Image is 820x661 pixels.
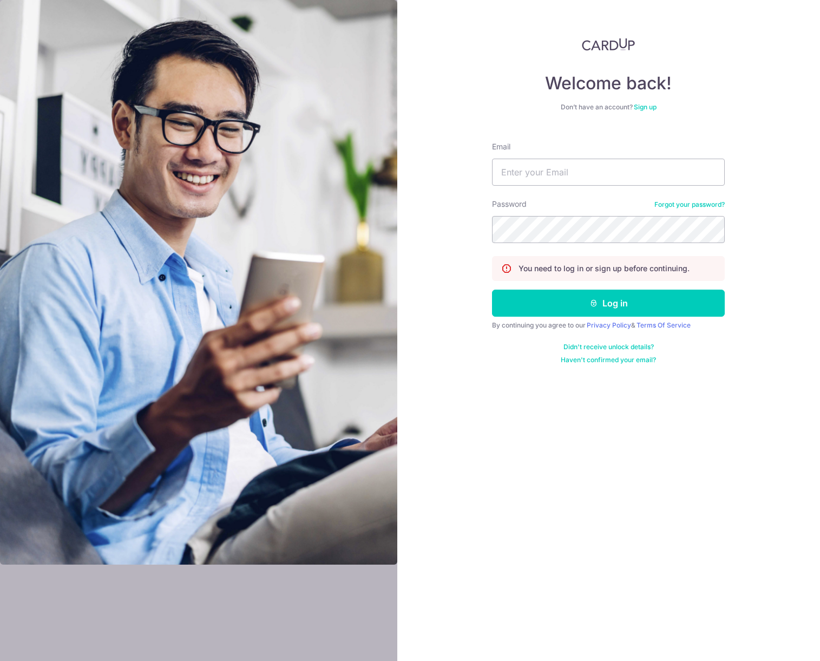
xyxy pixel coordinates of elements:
a: Forgot your password? [654,200,725,209]
label: Email [492,141,510,152]
a: Didn't receive unlock details? [563,343,654,351]
a: Terms Of Service [637,321,691,329]
h4: Welcome back! [492,73,725,94]
img: CardUp Logo [582,38,635,51]
a: Privacy Policy [587,321,631,329]
label: Password [492,199,527,210]
p: You need to log in or sign up before continuing. [519,263,690,274]
div: By continuing you agree to our & [492,321,725,330]
div: Don’t have an account? [492,103,725,112]
a: Haven't confirmed your email? [561,356,656,364]
a: Sign up [634,103,657,111]
button: Log in [492,290,725,317]
input: Enter your Email [492,159,725,186]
